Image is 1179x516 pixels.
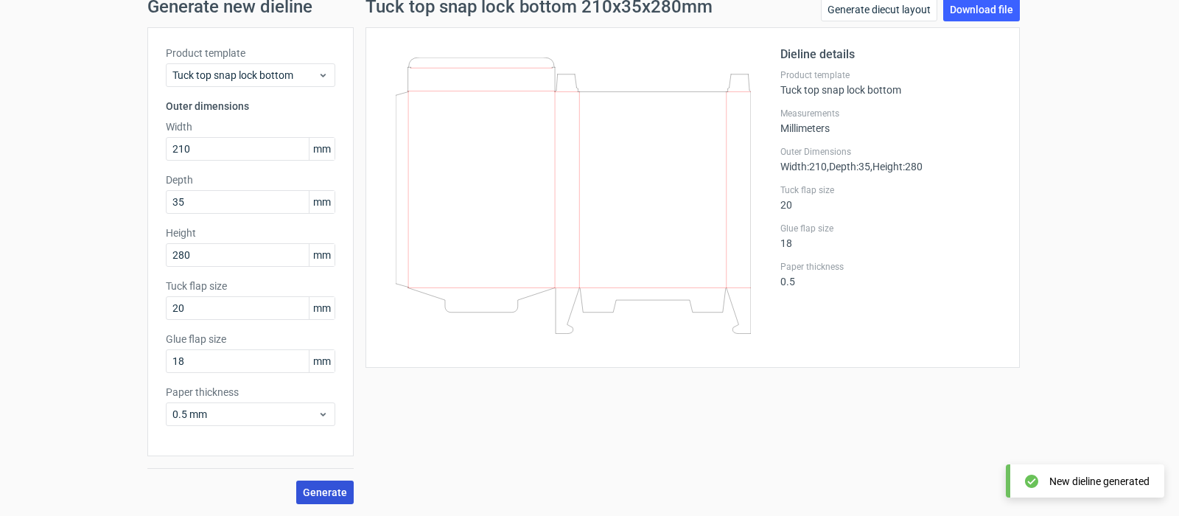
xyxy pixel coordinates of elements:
label: Tuck flap size [166,279,335,293]
label: Product template [166,46,335,60]
div: Millimeters [780,108,1001,134]
span: , Depth : 35 [827,161,870,172]
span: mm [309,244,335,266]
span: mm [309,297,335,319]
label: Outer Dimensions [780,146,1001,158]
label: Depth [166,172,335,187]
label: Paper thickness [780,261,1001,273]
label: Paper thickness [166,385,335,400]
span: Width : 210 [780,161,827,172]
span: mm [309,191,335,213]
label: Product template [780,69,1001,81]
div: 0.5 [780,261,1001,287]
span: mm [309,138,335,160]
h2: Dieline details [780,46,1001,63]
label: Measurements [780,108,1001,119]
span: Generate [303,487,347,498]
span: 0.5 mm [172,407,318,422]
span: , Height : 280 [870,161,923,172]
span: mm [309,350,335,372]
label: Height [166,226,335,240]
span: Tuck top snap lock bottom [172,68,318,83]
button: Generate [296,481,354,504]
div: Tuck top snap lock bottom [780,69,1001,96]
h3: Outer dimensions [166,99,335,114]
label: Glue flap size [780,223,1001,234]
div: 20 [780,184,1001,211]
label: Width [166,119,335,134]
div: 18 [780,223,1001,249]
div: New dieline generated [1049,474,1150,489]
label: Tuck flap size [780,184,1001,196]
label: Glue flap size [166,332,335,346]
